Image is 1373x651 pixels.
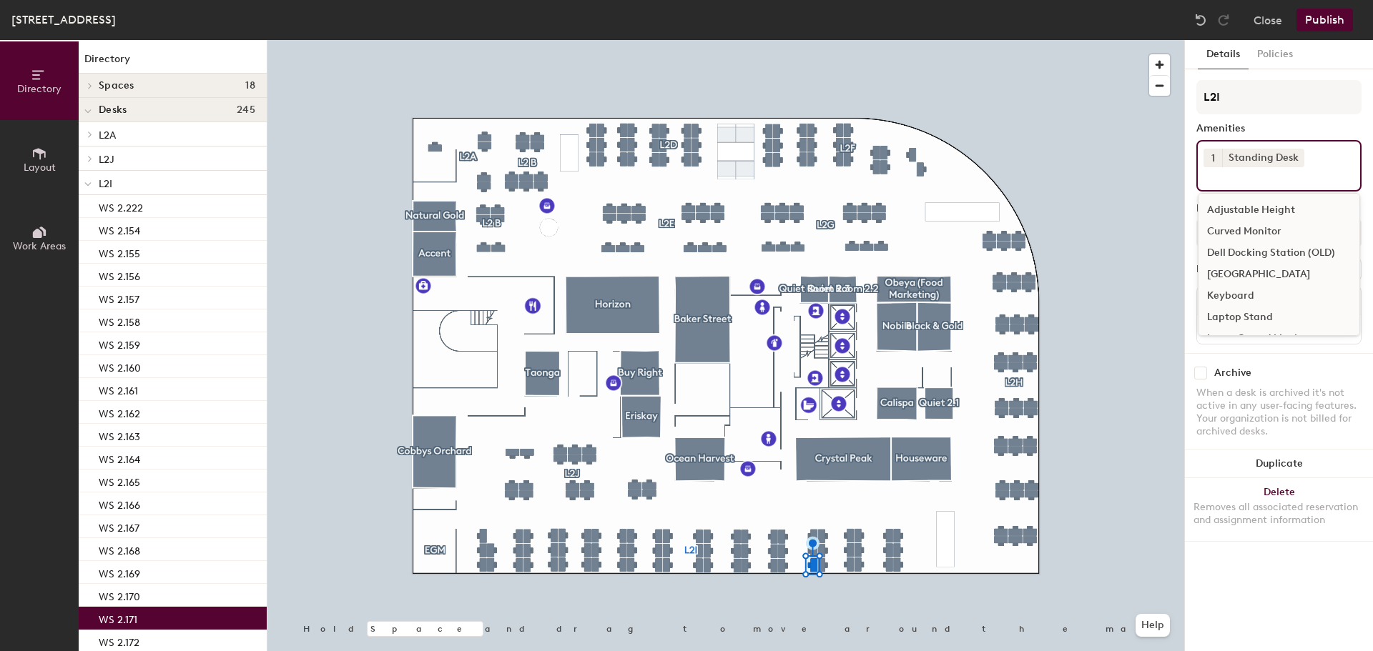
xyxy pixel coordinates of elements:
[1194,501,1364,527] div: Removes all associated reservation and assignment information
[1211,151,1215,166] span: 1
[99,289,139,306] p: WS 2.157
[1196,123,1362,134] div: Amenities
[1199,242,1359,264] div: Dell Docking Station (OLD)
[1222,149,1304,167] div: Standing Desk
[1196,387,1362,438] div: When a desk is archived it's not active in any user-facing features. Your organization is not bil...
[99,518,139,535] p: WS 2.167
[1296,9,1353,31] button: Publish
[99,335,140,352] p: WS 2.159
[99,449,140,466] p: WS 2.164
[1185,478,1373,541] button: DeleteRemoves all associated reservation and assignment information
[99,472,140,489] p: WS 2.165
[99,221,140,237] p: WS 2.154
[245,80,255,91] span: 18
[99,198,143,214] p: WS 2.222
[1199,221,1359,242] div: Curved Monitor
[1198,40,1249,69] button: Details
[99,587,140,603] p: WS 2.170
[1136,614,1170,637] button: Help
[237,104,255,116] span: 245
[99,129,116,141] span: L2A
[1196,203,1362,214] div: Desk Type
[13,240,66,252] span: Work Areas
[99,381,138,397] p: WS 2.161
[11,11,116,29] div: [STREET_ADDRESS]
[1194,13,1208,27] img: Undo
[99,495,140,512] p: WS 2.166
[99,104,127,116] span: Desks
[1185,449,1373,478] button: Duplicate
[99,632,139,649] p: WS 2.172
[99,541,140,557] p: WS 2.168
[1199,307,1359,328] div: Laptop Stand
[1199,285,1359,307] div: Keyboard
[99,404,140,420] p: WS 2.162
[99,358,141,374] p: WS 2.160
[1196,264,1224,275] div: Desks
[1216,13,1231,27] img: Redo
[1199,199,1359,221] div: Adjustable Height
[1254,9,1282,31] button: Close
[24,161,56,174] span: Layout
[1249,40,1301,69] button: Policies
[99,154,114,166] span: L2J
[1199,328,1359,349] div: Large Curved Monitor
[1204,149,1222,167] button: 1
[99,178,112,190] span: L2I
[99,427,140,443] p: WS 2.163
[99,244,140,260] p: WS 2.155
[99,610,137,626] p: WS 2.171
[99,80,134,91] span: Spaces
[99,267,140,283] p: WS 2.156
[17,83,61,95] span: Directory
[1196,220,1362,246] button: Hoteled
[99,564,140,580] p: WS 2.169
[99,312,140,329] p: WS 2.158
[79,51,267,74] h1: Directory
[1199,264,1359,285] div: [GEOGRAPHIC_DATA]
[1214,367,1251,379] div: Archive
